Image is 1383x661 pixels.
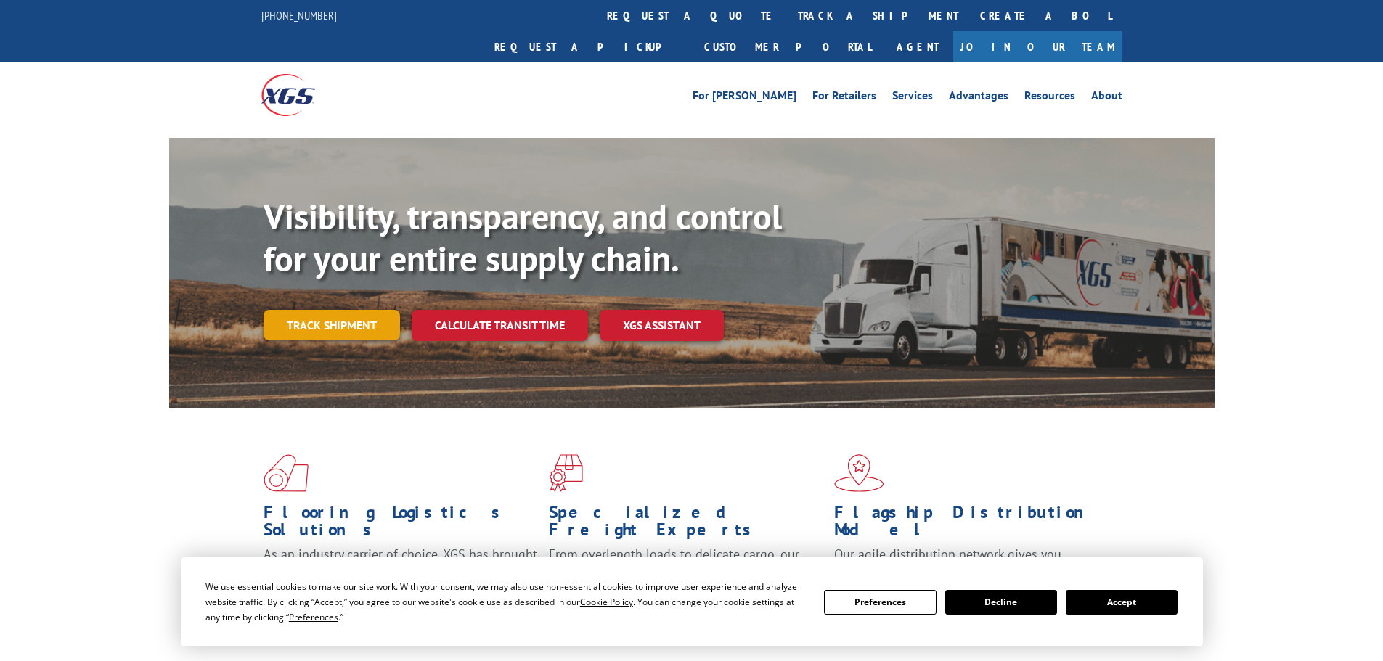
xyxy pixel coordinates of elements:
[812,90,876,106] a: For Retailers
[1091,90,1122,106] a: About
[945,590,1057,615] button: Decline
[693,90,796,106] a: For [PERSON_NAME]
[264,546,537,597] span: As an industry carrier of choice, XGS has brought innovation and dedication to flooring logistics...
[549,546,823,610] p: From overlength loads to delicate cargo, our experienced staff knows the best way to move your fr...
[824,590,936,615] button: Preferences
[264,504,538,546] h1: Flooring Logistics Solutions
[412,310,588,341] a: Calculate transit time
[181,557,1203,646] div: Cookie Consent Prompt
[264,454,309,492] img: xgs-icon-total-supply-chain-intelligence-red
[549,504,823,546] h1: Specialized Freight Experts
[484,31,693,62] a: Request a pickup
[580,596,633,608] span: Cookie Policy
[264,310,400,340] a: Track shipment
[600,310,724,341] a: XGS ASSISTANT
[834,546,1101,580] span: Our agile distribution network gives you nationwide inventory management on demand.
[205,579,807,625] div: We use essential cookies to make our site work. With your consent, we may also use non-essential ...
[264,194,782,281] b: Visibility, transparency, and control for your entire supply chain.
[1024,90,1075,106] a: Resources
[1066,590,1178,615] button: Accept
[834,504,1109,546] h1: Flagship Distribution Model
[693,31,882,62] a: Customer Portal
[289,611,338,623] span: Preferences
[892,90,933,106] a: Services
[949,90,1008,106] a: Advantages
[834,454,884,492] img: xgs-icon-flagship-distribution-model-red
[953,31,1122,62] a: Join Our Team
[549,454,583,492] img: xgs-icon-focused-on-flooring-red
[882,31,953,62] a: Agent
[261,8,337,22] a: [PHONE_NUMBER]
